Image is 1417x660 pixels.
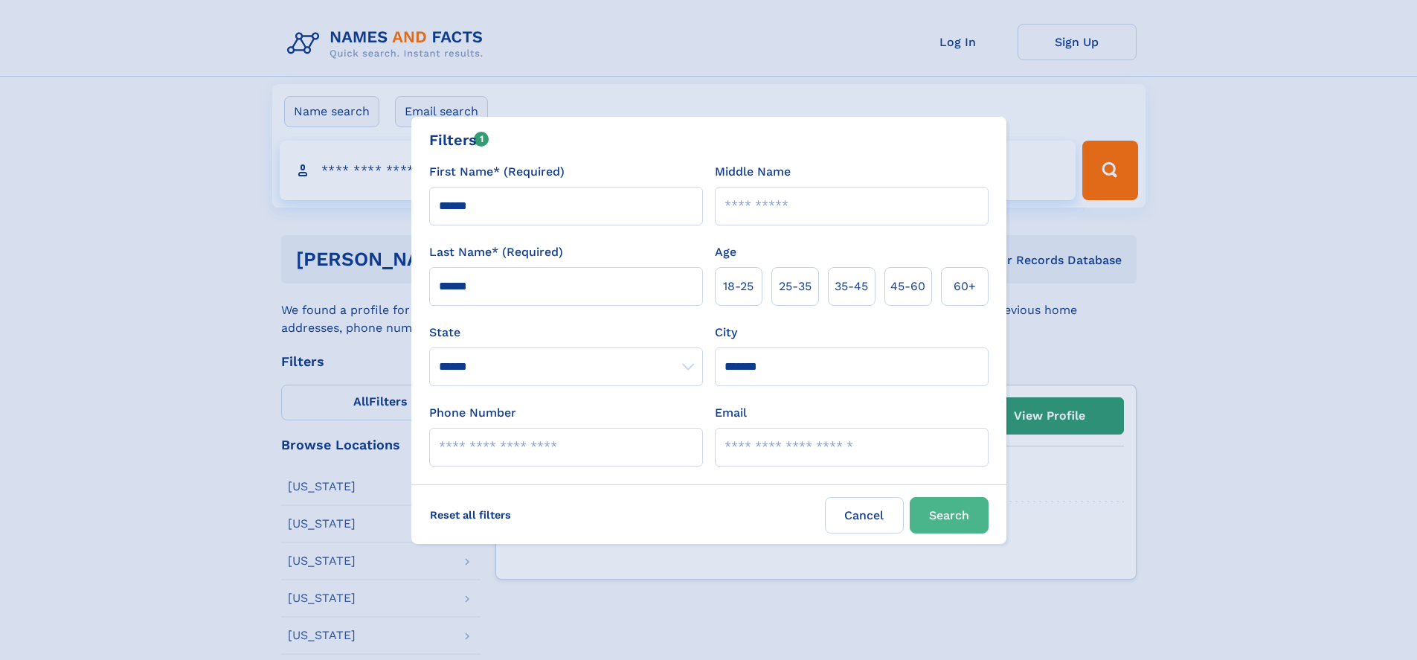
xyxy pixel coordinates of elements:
[715,404,747,422] label: Email
[429,404,516,422] label: Phone Number
[429,324,703,342] label: State
[954,278,976,295] span: 60+
[715,324,737,342] label: City
[429,243,563,261] label: Last Name* (Required)
[723,278,754,295] span: 18‑25
[825,497,904,534] label: Cancel
[910,497,989,534] button: Search
[715,163,791,181] label: Middle Name
[890,278,925,295] span: 45‑60
[715,243,736,261] label: Age
[420,497,521,533] label: Reset all filters
[835,278,868,295] span: 35‑45
[779,278,812,295] span: 25‑35
[429,129,489,151] div: Filters
[429,163,565,181] label: First Name* (Required)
